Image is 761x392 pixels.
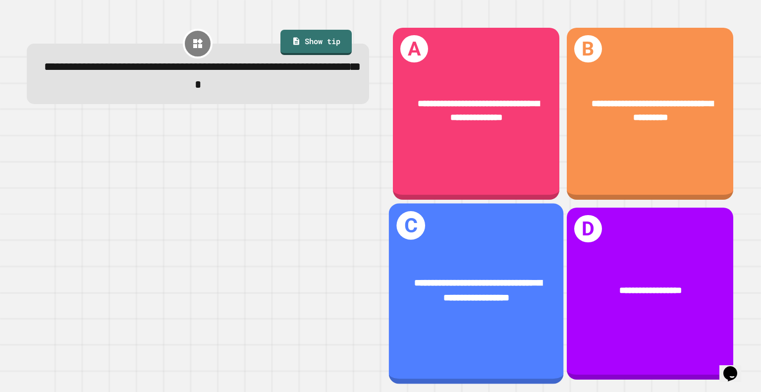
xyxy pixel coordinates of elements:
h1: C [397,211,426,240]
h1: D [574,215,601,242]
h1: B [574,35,601,62]
a: Show tip [280,30,352,56]
iframe: chat widget [719,352,751,382]
h1: A [400,35,428,62]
